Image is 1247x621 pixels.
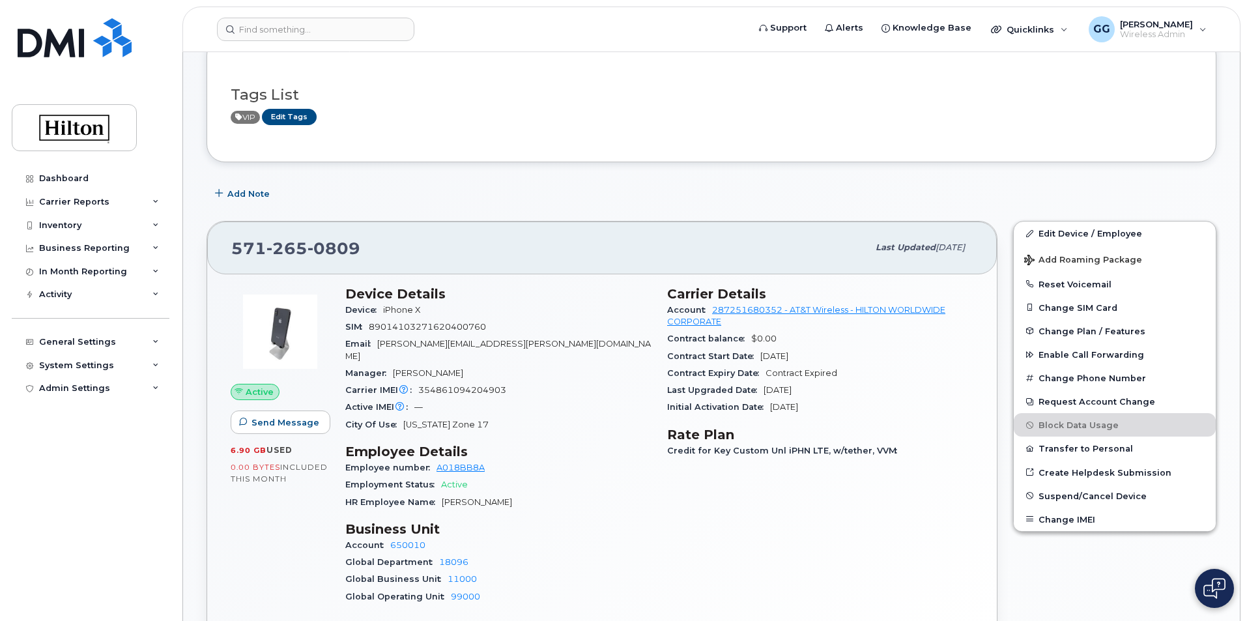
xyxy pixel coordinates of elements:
span: Contract Expiry Date [667,368,766,378]
span: Active [231,111,260,124]
button: Change SIM Card [1014,296,1216,319]
a: 99000 [451,592,480,601]
span: Contract Expired [766,368,837,378]
span: Change Plan / Features [1039,326,1145,336]
img: image20231002-3703462-svvore.jpeg [241,293,319,371]
a: 18096 [439,557,468,567]
span: Send Message [251,416,319,429]
a: Create Helpdesk Submission [1014,461,1216,484]
a: Knowledge Base [872,15,981,41]
h3: Device Details [345,286,652,302]
span: Employment Status [345,480,441,489]
h3: Business Unit [345,521,652,537]
a: Alerts [816,15,872,41]
button: Suspend/Cancel Device [1014,484,1216,508]
span: [PERSON_NAME] [1120,19,1193,29]
a: Support [750,15,816,41]
span: $0.00 [751,334,777,343]
span: Account [345,540,390,550]
span: iPhone X [383,305,420,315]
span: — [414,402,423,412]
a: 11000 [448,574,477,584]
span: Account [667,305,712,315]
span: Add Note [227,188,270,200]
button: Add Roaming Package [1014,246,1216,272]
button: Change Plan / Features [1014,319,1216,343]
span: Enable Call Forwarding [1039,350,1144,360]
img: Open chat [1203,578,1225,599]
span: [PERSON_NAME][EMAIL_ADDRESS][PERSON_NAME][DOMAIN_NAME] [345,339,651,360]
button: Reset Voicemail [1014,272,1216,296]
span: Contract balance [667,334,751,343]
span: 354861094204903 [418,385,506,395]
span: Support [770,22,807,35]
div: Quicklinks [982,16,1077,42]
a: Edit Tags [262,109,317,125]
button: Change Phone Number [1014,366,1216,390]
h3: Tags List [231,87,1192,103]
button: Change IMEI [1014,508,1216,531]
span: Active [441,480,468,489]
span: 265 [266,238,308,258]
span: included this month [231,462,328,484]
span: SIM [345,322,369,332]
span: [PERSON_NAME] [442,497,512,507]
span: Knowledge Base [893,22,971,35]
button: Request Account Change [1014,390,1216,413]
span: Quicklinks [1007,24,1054,35]
span: 89014103271620400760 [369,322,486,332]
span: Device [345,305,383,315]
a: 650010 [390,540,425,550]
span: 0.00 Bytes [231,463,280,472]
span: 571 [231,238,360,258]
h3: Employee Details [345,444,652,459]
span: Manager [345,368,393,378]
span: 6.90 GB [231,446,266,455]
span: [DATE] [764,385,792,395]
span: used [266,445,293,455]
span: Global Operating Unit [345,592,451,601]
span: Wireless Admin [1120,29,1193,40]
span: 0809 [308,238,360,258]
span: Last updated [876,242,936,252]
span: HR Employee Name [345,497,442,507]
span: Email [345,339,377,349]
span: [PERSON_NAME] [393,368,463,378]
span: Initial Activation Date [667,402,770,412]
a: A018BB8A [437,463,485,472]
span: Alerts [836,22,863,35]
button: Transfer to Personal [1014,437,1216,460]
span: Active IMEI [345,402,414,412]
span: Credit for Key Custom Unl iPHN LTE, w/tether, VVM [667,446,904,455]
span: Carrier IMEI [345,385,418,395]
button: Enable Call Forwarding [1014,343,1216,366]
h3: Carrier Details [667,286,973,302]
span: Global Business Unit [345,574,448,584]
span: Add Roaming Package [1024,255,1142,267]
span: GG [1093,22,1110,37]
h3: Rate Plan [667,427,973,442]
span: Suspend/Cancel Device [1039,491,1147,500]
span: City Of Use [345,420,403,429]
span: [DATE] [760,351,788,361]
span: Active [246,386,274,398]
a: Edit Device / Employee [1014,222,1216,245]
span: [DATE] [770,402,798,412]
input: Find something... [217,18,414,41]
div: Gwendolyn Garrison [1080,16,1216,42]
button: Block Data Usage [1014,413,1216,437]
button: Add Note [207,182,281,205]
span: Last Upgraded Date [667,385,764,395]
span: Contract Start Date [667,351,760,361]
span: Employee number [345,463,437,472]
button: Send Message [231,411,330,434]
span: Global Department [345,557,439,567]
a: 287251680352 - AT&T Wireless - HILTON WORLDWIDE CORPORATE [667,305,945,326]
span: [US_STATE] Zone 17 [403,420,489,429]
span: [DATE] [936,242,965,252]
